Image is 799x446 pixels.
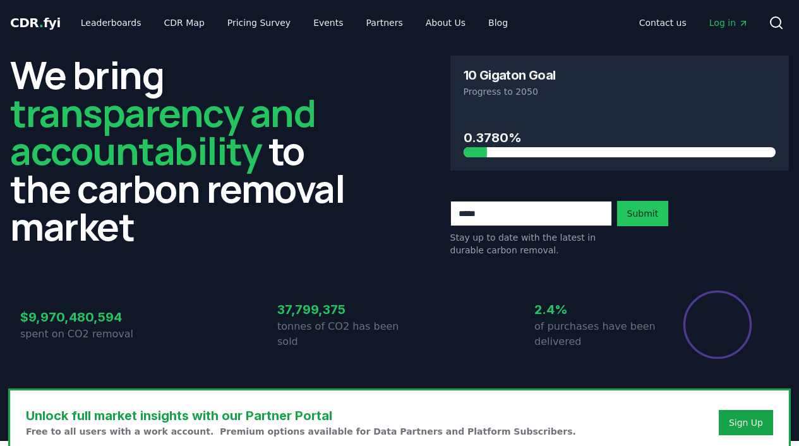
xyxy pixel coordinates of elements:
p: tonnes of CO2 has been sold [277,319,400,349]
a: CDR Map [154,11,215,34]
p: Stay up to date with the latest in durable carbon removal. [450,231,612,256]
h3: 2.4% [534,300,657,319]
div: Percentage of sales delivered [682,289,753,360]
h2: We bring to the carbon removal market [10,56,349,245]
button: Submit [617,201,669,226]
a: Leaderboards [71,11,152,34]
a: Events [303,11,353,34]
button: Sign Up [719,410,773,435]
a: Sign Up [729,416,763,429]
h3: $9,970,480,594 [20,308,143,327]
h3: 10 Gigaton Goal [464,69,556,81]
a: Log in [699,11,759,34]
h3: 37,799,375 [277,300,400,319]
h3: Unlock full market insights with our Partner Portal [26,406,576,425]
a: About Us [416,11,476,34]
h3: 0.3780% [464,128,776,147]
a: CDR.fyi [10,14,61,32]
a: Partners [356,11,413,34]
span: CDR fyi [10,15,61,30]
p: of purchases have been delivered [534,319,657,349]
span: transparency and accountability [10,87,315,176]
p: Free to all users with a work account. Premium options available for Data Partners and Platform S... [26,425,576,438]
p: Progress to 2050 [464,85,776,98]
a: Blog [478,11,518,34]
nav: Main [71,11,518,34]
span: Log in [709,16,748,29]
span: . [39,15,44,30]
nav: Main [629,11,759,34]
a: Contact us [629,11,697,34]
a: Pricing Survey [217,11,301,34]
p: spent on CO2 removal [20,327,143,342]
